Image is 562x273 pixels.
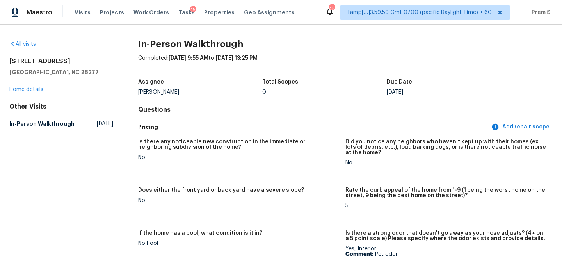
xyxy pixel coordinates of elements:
div: [DATE] [387,89,511,95]
span: Projects [100,9,124,16]
div: No [138,155,339,160]
span: Visits [75,9,91,16]
span: Tamp[…]3:59:59 Gmt 0700 (pacific Daylight Time) + 60 [347,9,492,16]
div: Other Visits [9,103,113,111]
a: Home details [9,87,43,92]
div: No Pool [138,241,339,246]
h5: Did you notice any neighbors who haven't kept up with their homes (ex. lots of debris, etc.), lou... [345,139,546,155]
div: No [345,160,546,166]
span: Properties [204,9,235,16]
span: Work Orders [133,9,169,16]
h2: In-Person Walkthrough [138,40,553,48]
h5: [GEOGRAPHIC_DATA], NC 28277 [9,68,113,76]
p: Pet odor [345,252,546,257]
h2: [STREET_ADDRESS] [9,57,113,65]
b: Comment: [345,252,373,257]
span: [DATE] 9:55 AM [169,55,208,61]
h5: Total Scopes [262,79,298,85]
span: [DATE] 13:25 PM [216,55,258,61]
div: 0 [262,89,387,95]
span: Maestro [27,9,52,16]
a: In-Person Walkthrough[DATE] [9,117,113,131]
div: 5 [345,203,546,209]
div: 451 [329,5,334,12]
div: Yes, Interior [345,246,546,257]
h5: Does either the front yard or back yard have a severe slope? [138,187,304,193]
h5: If the home has a pool, what condition is it in? [138,230,262,236]
button: Add repair scope [490,120,553,134]
a: All visits [9,41,36,47]
div: 15 [190,6,196,14]
span: Prem S [528,9,550,16]
h5: In-Person Walkthrough [9,120,75,128]
div: Completed: to [138,54,553,75]
h4: Questions [138,106,553,114]
div: [PERSON_NAME] [138,89,263,95]
h5: Rate the curb appeal of the home from 1-9 (1 being the worst home on the street, 9 being the best... [345,187,546,198]
h5: Is there a strong odor that doesn't go away as your nose adjusts? (4+ on a 5 point scale) Please ... [345,230,546,241]
h5: Pricing [138,123,490,131]
span: Geo Assignments [244,9,295,16]
h5: Due Date [387,79,412,85]
div: No [138,198,339,203]
h5: Assignee [138,79,164,85]
span: Tasks [178,10,195,15]
span: [DATE] [97,120,113,128]
span: Add repair scope [493,122,550,132]
h5: Is there any noticeable new construction in the immediate or neighboring subdivision of the home? [138,139,339,150]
